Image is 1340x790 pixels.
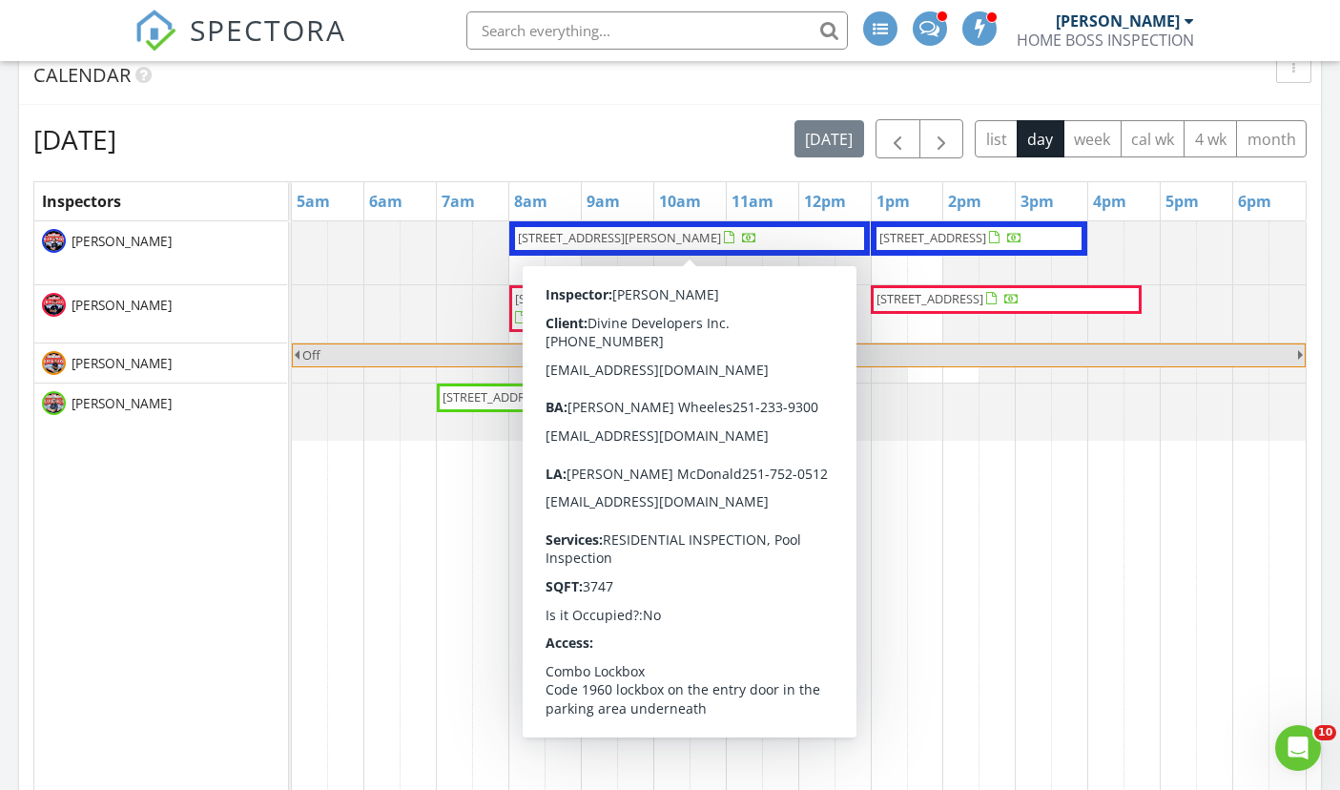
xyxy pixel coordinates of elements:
a: 3pm [1016,186,1059,217]
button: month [1236,120,1307,157]
img: The Best Home Inspection Software - Spectora [134,10,176,52]
button: Previous day [876,119,920,158]
span: SPECTORA [190,10,346,50]
span: Calendar [33,62,131,88]
a: 8am [509,186,552,217]
a: 6pm [1233,186,1276,217]
a: 1pm [872,186,915,217]
button: week [1063,120,1122,157]
span: [PERSON_NAME] [68,296,175,315]
button: cal wk [1121,120,1185,157]
a: 7am [437,186,480,217]
button: list [975,120,1018,157]
a: 9am [582,186,625,217]
input: Search everything... [466,11,848,50]
h2: [DATE] [33,120,116,158]
img: a519ff0eb9c74dd086c7dc352d8b9e57.jpeg [42,229,66,253]
span: [STREET_ADDRESS] [879,229,986,246]
a: 12pm [799,186,851,217]
button: [DATE] [794,120,864,157]
img: 54e93a3115c0494890973c69f72b84a7.jpeg [42,351,66,375]
button: 4 wk [1184,120,1237,157]
span: [STREET_ADDRESS][PERSON_NAME] [518,229,721,246]
a: 2pm [943,186,986,217]
a: 4pm [1088,186,1131,217]
div: HOME BOSS INSPECTION [1017,31,1194,50]
button: day [1017,120,1064,157]
img: img_4610.jpeg [42,293,66,317]
iframe: Intercom live chat [1275,725,1321,771]
a: 10am [654,186,706,217]
img: 3c7ea4e512f6463a9a2ffa76355a5198.jpeg [42,391,66,415]
a: 11am [727,186,778,217]
button: Next day [919,119,964,158]
span: [STREET_ADDRESS] [876,290,983,307]
span: Inspectors [42,191,121,212]
a: 6am [364,186,407,217]
a: 5pm [1161,186,1204,217]
span: [STREET_ADDRESS][PERSON_NAME] [515,290,718,307]
span: 10 [1314,725,1336,740]
span: [PERSON_NAME] [68,394,175,413]
div: [PERSON_NAME] [1056,11,1180,31]
span: [PERSON_NAME] [68,354,175,373]
a: SPECTORA [134,26,346,66]
span: Off [302,346,320,364]
a: 5am [292,186,335,217]
span: [PERSON_NAME] [68,232,175,251]
span: [STREET_ADDRESS] [443,388,549,405]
